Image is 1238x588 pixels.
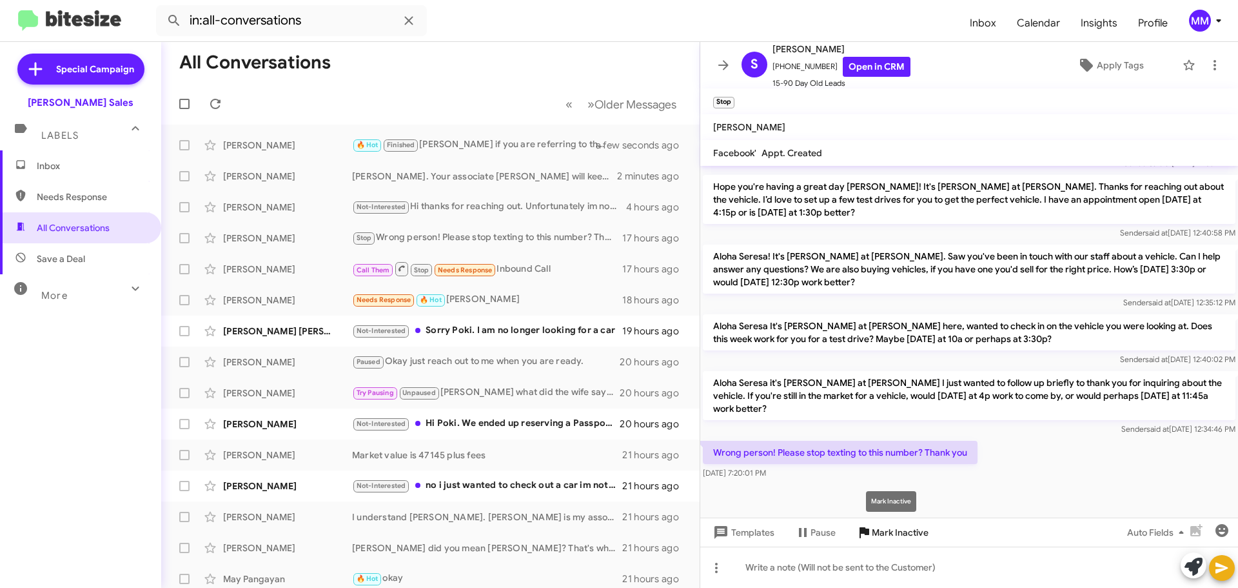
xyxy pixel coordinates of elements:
[438,266,493,274] span: Needs Response
[28,96,133,109] div: [PERSON_NAME] Sales
[558,91,580,117] button: Previous
[223,201,352,214] div: [PERSON_NAME]
[1097,54,1144,77] span: Apply Tags
[785,521,846,544] button: Pause
[1145,354,1168,364] span: said at
[622,480,689,492] div: 21 hours ago
[703,371,1235,420] p: Aloha Seresa it's [PERSON_NAME] at [PERSON_NAME] I just wanted to follow up briefly to thank you ...
[1178,10,1224,32] button: MM
[558,91,684,117] nav: Page navigation example
[622,573,689,585] div: 21 hours ago
[1044,54,1176,77] button: Apply Tags
[41,290,68,301] span: More
[872,521,928,544] span: Mark Inactive
[357,141,378,149] span: 🔥 Hot
[617,170,689,183] div: 2 minutes ago
[420,296,442,304] span: 🔥 Hot
[1128,5,1178,42] a: Profile
[772,41,910,57] span: [PERSON_NAME]
[1145,228,1168,238] span: said at
[1007,5,1070,42] a: Calendar
[713,121,785,133] span: [PERSON_NAME]
[352,416,620,431] div: Hi Poki. We ended up reserving a Passport through Pacific Honda since they offered us MSRP. Thank...
[1117,521,1199,544] button: Auto Fields
[622,511,689,523] div: 21 hours ago
[703,314,1235,350] p: Aloha Seresa It's [PERSON_NAME] at [PERSON_NAME] here, wanted to check in on the vehicle you were...
[223,170,352,183] div: [PERSON_NAME]
[352,170,617,183] div: [PERSON_NAME]. Your associate [PERSON_NAME] will keep an eye out for you.
[751,54,758,75] span: S
[223,263,352,276] div: [PERSON_NAME]
[352,542,622,554] div: [PERSON_NAME] did you mean [PERSON_NAME]? That's who I see on record that you have been talking to?
[223,511,352,523] div: [PERSON_NAME]
[352,478,622,493] div: no i just wanted to check out a car im not leasing or buying a car, sorry
[352,292,622,307] div: [PERSON_NAME]
[223,387,352,400] div: [PERSON_NAME]
[357,296,411,304] span: Needs Response
[357,203,406,211] span: Not-Interested
[1121,424,1235,434] span: Sender [DATE] 12:34:46 PM
[357,266,390,274] span: Call Them
[352,230,622,245] div: Wrong person! Please stop texting to this number? Thank you
[357,420,406,428] span: Not-Interested
[37,221,110,234] span: All Conversations
[620,387,689,400] div: 20 hours ago
[1146,424,1169,434] span: said at
[622,325,689,338] div: 19 hours ago
[357,482,406,490] span: Not-Interested
[811,521,836,544] span: Pause
[156,5,427,36] input: Search
[622,294,689,307] div: 18 hours ago
[846,521,939,544] button: Mark Inactive
[352,449,622,461] div: Market value is 47145 plus fees
[223,325,352,338] div: [PERSON_NAME] [PERSON_NAME]
[565,96,573,112] span: «
[1123,298,1235,307] span: Sender [DATE] 12:35:12 PM
[594,97,676,112] span: Older Messages
[352,323,622,338] div: Sorry Poki. I am no longer looking for a car
[622,232,689,245] div: 17 hours ago
[387,141,415,149] span: Finished
[713,97,734,108] small: Stop
[843,57,910,77] a: Open in CRM
[761,147,822,159] span: Appt. Created
[223,449,352,461] div: [PERSON_NAME]
[352,261,622,277] div: Inbound Call
[41,130,79,141] span: Labels
[1148,298,1171,307] span: said at
[772,77,910,90] span: 15-90 Day Old Leads
[352,137,612,152] div: [PERSON_NAME] if you are referring to the oil change that came with your new car then the answer ...
[223,356,352,369] div: [PERSON_NAME]
[703,245,1235,294] p: Aloha Seresa! It's [PERSON_NAME] at [PERSON_NAME]. Saw you've been in touch with our staff about ...
[352,199,626,214] div: Hi thanks for reaching out. Unfortunately im not in the market anymore thanks!
[357,389,394,397] span: Try Pausing
[587,96,594,112] span: »
[626,201,689,214] div: 4 hours ago
[223,573,352,585] div: May Pangayan
[17,54,144,85] a: Special Campaign
[357,234,372,242] span: Stop
[357,327,406,335] span: Not-Interested
[620,356,689,369] div: 20 hours ago
[223,294,352,307] div: [PERSON_NAME]
[713,147,756,159] span: Facebook'
[703,468,766,478] span: [DATE] 7:20:01 PM
[703,175,1235,224] p: Hope you're having a great day [PERSON_NAME]! It's [PERSON_NAME] at [PERSON_NAME]. Thanks for rea...
[414,266,429,274] span: Stop
[622,263,689,276] div: 17 hours ago
[352,511,622,523] div: I understand [PERSON_NAME]. [PERSON_NAME] is my associate and I am [PERSON_NAME]'s general manage...
[223,139,352,152] div: [PERSON_NAME]
[1120,354,1235,364] span: Sender [DATE] 12:40:02 PM
[1070,5,1128,42] a: Insights
[772,57,910,77] span: [PHONE_NUMBER]
[711,521,774,544] span: Templates
[959,5,1007,42] a: Inbox
[1120,228,1235,238] span: Sender [DATE] 12:40:58 PM
[700,521,785,544] button: Templates
[357,574,378,583] span: 🔥 Hot
[37,252,85,265] span: Save a Deal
